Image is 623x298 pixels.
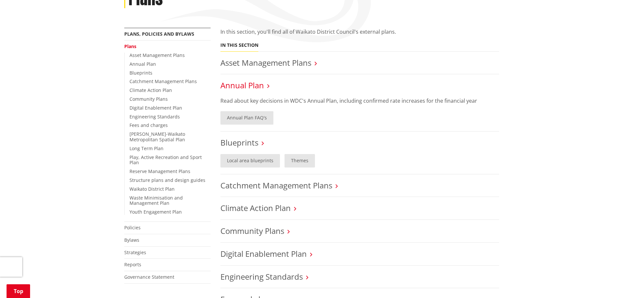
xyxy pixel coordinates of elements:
a: Annual Plan [130,61,156,67]
a: Waikato District Plan [130,186,175,192]
a: Reserve Management Plans [130,168,190,174]
a: Themes [285,154,315,167]
a: Digital Enablement Plan [130,105,182,111]
a: Community Plans [130,96,168,102]
a: Governance Statement [124,274,174,280]
a: Policies [124,224,141,231]
a: Annual Plan [220,80,264,91]
a: Engineering Standards [130,114,180,120]
a: Blueprints [220,137,258,148]
a: Blueprints [130,70,152,76]
a: Catchment Management Plans [220,180,332,191]
a: Annual Plan FAQ's [220,111,273,125]
p: Read about key decisions in WDC's Annual Plan, including confirmed rate increases for the financi... [220,97,499,105]
a: Plans, policies and bylaws [124,31,194,37]
a: Strategies [124,249,146,255]
a: Play, Active Recreation and Sport Plan [130,154,202,166]
a: Engineering Standards [220,271,303,282]
a: Plans [124,43,136,49]
a: Asset Management Plans [220,57,311,68]
a: Asset Management Plans [130,52,185,58]
a: Structure plans and design guides [130,177,205,183]
a: Reports [124,261,141,268]
a: Local area blueprints [220,154,280,167]
a: Youth Engagement Plan [130,209,182,215]
iframe: Messenger Launcher [593,271,616,294]
a: Catchment Management Plans [130,78,197,84]
a: Long Term Plan [130,145,164,151]
p: In this section, you'll find all of Waikato District Council's external plans. [220,28,499,36]
a: Bylaws [124,237,139,243]
a: Top [7,284,30,298]
a: Community Plans [220,225,284,236]
a: [PERSON_NAME]-Waikato Metropolitan Spatial Plan [130,131,185,143]
a: Digital Enablement Plan [220,248,307,259]
a: Waste Minimisation and Management Plan [130,195,183,206]
a: Climate Action Plan [220,202,291,213]
a: Climate Action Plan [130,87,172,93]
h5: In this section [220,43,258,48]
a: Fees and charges [130,122,168,128]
